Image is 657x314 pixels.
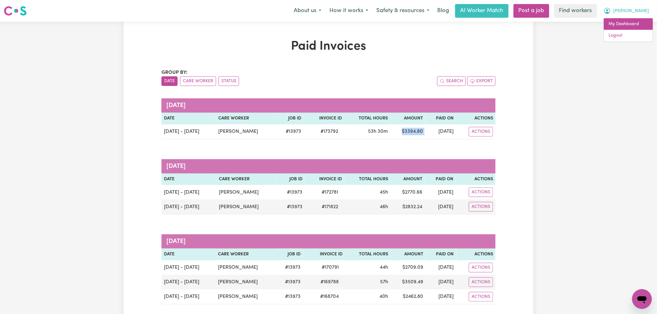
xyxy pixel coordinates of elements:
th: Care Worker [216,113,276,124]
td: [DATE] - [DATE] [161,275,216,289]
th: Date [161,173,216,185]
th: Job ID [277,173,305,185]
td: [PERSON_NAME] [216,200,277,214]
th: Invoice ID [305,173,344,185]
span: 53 hours 30 minutes [368,129,388,134]
td: [DATE] - [DATE] [161,200,216,214]
th: Date [161,249,216,260]
span: 57 hours [380,280,388,285]
td: [PERSON_NAME] [216,260,276,275]
td: [DATE] [426,260,456,275]
td: $ 2770.66 [391,185,425,200]
button: My Account [600,4,653,17]
th: Total Hours [345,249,391,260]
a: Blog [433,4,453,18]
th: Care Worker [216,173,277,185]
td: $ 2462.80 [391,289,426,304]
span: # 170791 [318,264,342,271]
button: Export [467,76,496,86]
button: Actions [469,277,493,287]
th: Invoice ID [304,113,344,124]
td: [PERSON_NAME] [216,124,276,139]
th: Amount [391,113,426,124]
button: Search [437,76,466,86]
button: Actions [469,263,493,272]
span: 45 hours [380,190,388,195]
caption: [DATE] [161,159,496,173]
a: Post a job [514,4,549,18]
td: [DATE] [426,124,456,139]
th: Paid On [426,113,456,124]
caption: [DATE] [161,98,496,113]
td: [PERSON_NAME] [216,289,276,304]
th: Job ID [276,113,304,124]
span: [PERSON_NAME] [614,8,649,15]
a: AI Worker Match [455,4,509,18]
td: [DATE] - [DATE] [161,260,216,275]
th: Invoice ID [303,249,345,260]
button: Actions [469,127,493,137]
a: Careseekers logo [4,4,27,18]
th: Total Hours [344,113,390,124]
h1: Paid Invoices [161,39,496,54]
td: [PERSON_NAME] [216,275,276,289]
td: [PERSON_NAME] [216,185,277,200]
button: Safety & resources [372,4,433,17]
th: Total Hours [344,173,391,185]
th: Actions [456,249,496,260]
button: Actions [469,187,493,197]
button: sort invoices by care worker [180,76,216,86]
button: sort invoices by paid status [219,76,239,86]
td: # 13973 [277,200,305,214]
td: [DATE] - [DATE] [161,289,216,304]
td: $ 3394.80 [391,124,426,139]
td: $ 2832.24 [391,200,425,214]
img: Careseekers logo [4,5,27,16]
a: Logout [604,30,653,42]
a: Find workers [554,4,597,18]
td: [DATE] - [DATE] [161,124,216,139]
td: # 13973 [276,260,303,275]
button: sort invoices by date [161,76,178,86]
td: # 13973 [276,289,303,304]
div: My Account [604,18,653,42]
th: Amount [391,173,425,185]
span: # 168704 [316,293,342,300]
td: [DATE] [426,275,456,289]
td: $ 2709.09 [391,260,426,275]
a: My Dashboard [604,18,653,30]
iframe: Button to launch messaging window [632,289,652,309]
td: [DATE] [425,185,456,200]
th: Amount [391,249,426,260]
span: # 169788 [317,278,342,286]
td: # 13973 [277,185,305,200]
th: Actions [456,173,496,185]
td: $ 3509.49 [391,275,426,289]
th: Paid On [426,249,456,260]
td: [DATE] [425,200,456,214]
th: Paid On [425,173,456,185]
th: Care Worker [216,249,276,260]
span: 44 hours [380,265,388,270]
span: 46 hours [380,204,388,209]
th: Job ID [276,249,303,260]
button: Actions [469,292,493,302]
th: Actions [456,113,496,124]
th: Date [161,113,216,124]
td: [DATE] [426,289,456,304]
td: # 13973 [276,124,304,139]
button: About us [290,4,325,17]
td: # 13973 [276,275,303,289]
span: Group by: [161,70,188,75]
span: # 172781 [318,189,342,196]
span: # 173792 [317,128,342,135]
span: 40 hours [380,294,388,299]
caption: [DATE] [161,234,496,249]
button: How it works [325,4,372,17]
button: Actions [469,202,493,212]
span: # 171822 [318,203,342,211]
td: [DATE] - [DATE] [161,185,216,200]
